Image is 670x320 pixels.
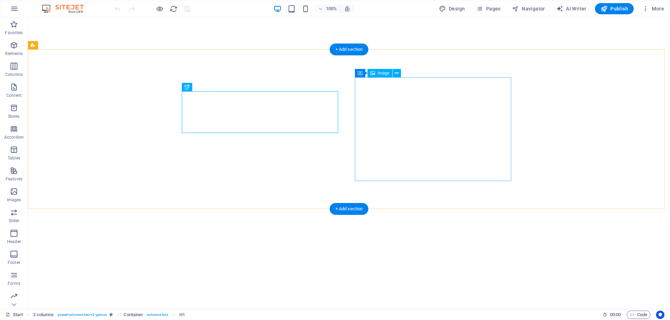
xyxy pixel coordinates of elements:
[627,311,650,319] button: Code
[8,155,20,161] p: Tables
[330,44,368,55] div: + Add section
[8,281,20,286] p: Forms
[40,5,92,13] img: Editor Logo
[639,3,667,14] button: More
[110,313,113,317] i: This element is a customizable preset
[170,5,178,13] i: Reload page
[6,176,22,182] p: Features
[6,311,23,319] a: Click to cancel selection. Double-click to open Pages
[553,3,589,14] button: AI Writer
[615,312,616,317] span: :
[326,5,337,13] h6: 100%
[344,6,350,12] i: On resize automatically adjust zoom level to fit chosen device.
[439,5,465,12] span: Design
[7,197,21,203] p: Images
[315,5,340,13] button: 100%
[509,3,548,14] button: Navigator
[5,51,23,56] p: Elements
[512,5,545,12] span: Navigator
[556,5,587,12] span: AI Writer
[5,30,23,36] p: Favorites
[5,72,23,77] p: Columns
[146,311,168,319] span: . columns-box
[8,114,20,119] p: Boxes
[473,3,503,14] button: Pages
[476,5,500,12] span: Pages
[601,5,628,12] span: Publish
[33,311,54,319] span: Click to select. Double-click to edit
[124,311,143,319] span: Click to select. Double-click to edit
[179,311,185,319] span: Click to select. Double-click to edit
[436,3,468,14] div: Design (Ctrl+Alt+Y)
[642,5,664,12] span: More
[33,311,185,319] nav: breadcrumb
[610,311,621,319] span: 00 00
[595,3,634,14] button: Publish
[8,260,20,265] p: Footer
[378,71,389,75] span: Image
[6,93,22,98] p: Content
[436,3,468,14] button: Design
[155,5,164,13] button: Click here to leave preview mode and continue editing
[4,134,24,140] p: Accordion
[630,311,647,319] span: Code
[169,5,178,13] button: reload
[603,311,621,319] h6: Session time
[57,311,107,319] span: . preset-columns-two-v2-genius
[330,203,368,215] div: + Add section
[656,311,664,319] button: Usercentrics
[7,239,21,244] p: Header
[9,218,20,224] p: Slider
